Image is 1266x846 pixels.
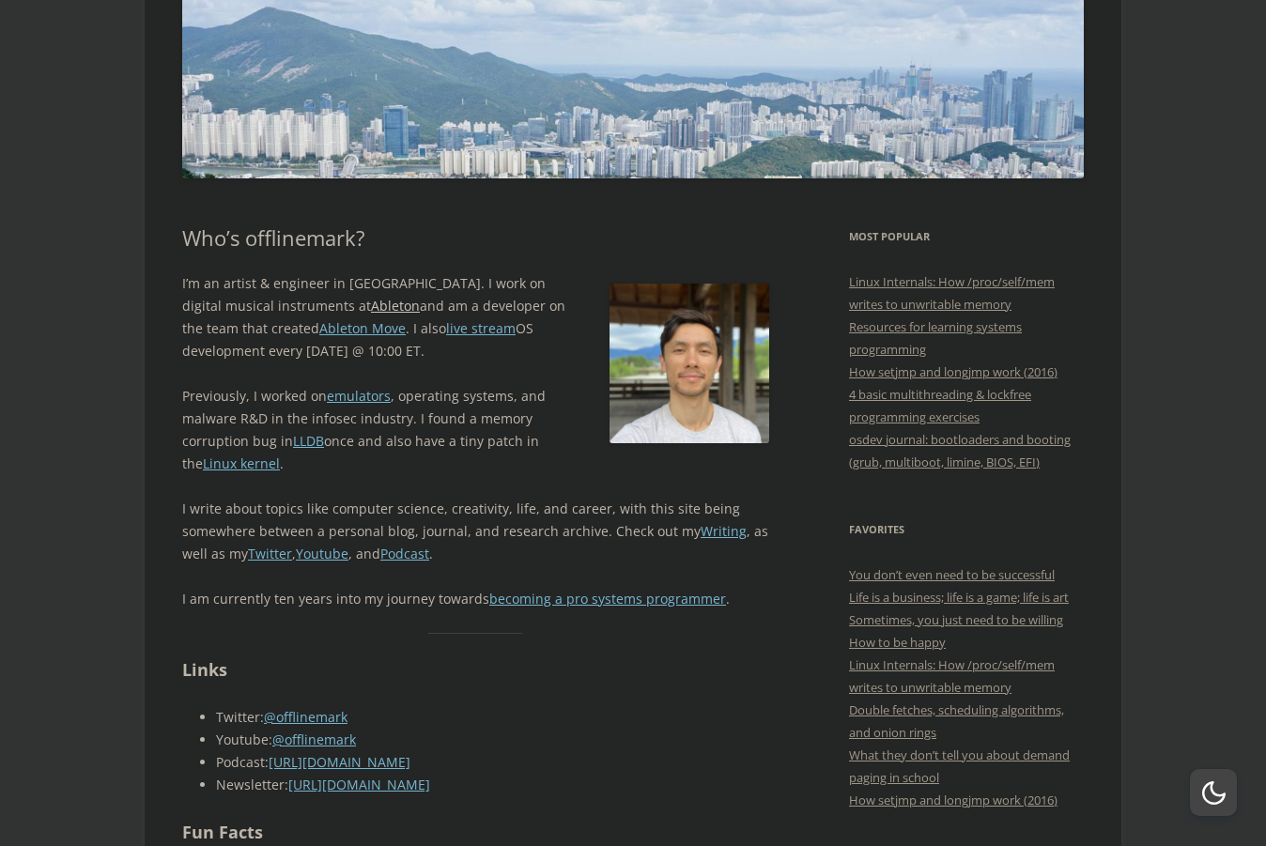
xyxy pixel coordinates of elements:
[849,273,1055,313] a: Linux Internals: How /proc/self/mem writes to unwritable memory
[288,776,430,793] a: [URL][DOMAIN_NAME]
[327,387,391,405] a: emulators
[849,318,1022,358] a: Resources for learning systems programming
[849,589,1069,606] a: Life is a business; life is a game; life is art
[182,385,769,475] p: Previously, I worked on , operating systems, and malware R&D in the infosec industry. I found a m...
[849,518,1084,541] h3: Favorites
[182,272,769,362] p: I’m an artist & engineer in [GEOGRAPHIC_DATA]. I work on digital musical instruments at and am a ...
[849,225,1084,248] h3: Most Popular
[849,566,1055,583] a: You don’t even need to be successful
[296,545,348,562] a: Youtube
[489,590,726,608] a: becoming a pro systems programmer
[264,708,347,726] a: @offlinemark
[216,774,769,796] li: Newsletter:
[182,225,769,250] h1: Who’s offlinemark?
[371,297,420,315] a: Ableton
[293,432,324,450] a: LLDB
[182,819,769,846] h2: Fun Facts
[182,588,769,610] p: I am currently ten years into my journey towards .
[849,792,1058,808] a: How setjmp and longjmp work (2016)
[446,319,516,337] a: live stream
[272,731,356,748] a: @offlinemark
[849,386,1031,425] a: 4 basic multithreading & lockfree programming exercises
[216,706,769,729] li: Twitter:
[182,498,769,565] p: I write about topics like computer science, creativity, life, and career, with this site being so...
[248,545,292,562] a: Twitter
[849,656,1055,696] a: Linux Internals: How /proc/self/mem writes to unwritable memory
[182,656,769,684] h2: Links
[319,319,406,337] a: Ableton Move
[701,522,747,540] a: Writing
[849,746,1070,786] a: What they don’t tell you about demand paging in school
[216,751,769,774] li: Podcast:
[849,363,1058,380] a: How setjmp and longjmp work (2016)
[380,545,429,562] a: Podcast
[203,454,280,472] a: Linux kernel
[849,701,1064,741] a: Double fetches, scheduling algorithms, and onion rings
[849,611,1063,628] a: Sometimes, you just need to be willing
[849,634,946,651] a: How to be happy
[216,729,769,751] li: Youtube:
[269,753,410,771] a: [URL][DOMAIN_NAME]
[849,431,1071,470] a: osdev journal: bootloaders and booting (grub, multiboot, limine, BIOS, EFI)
